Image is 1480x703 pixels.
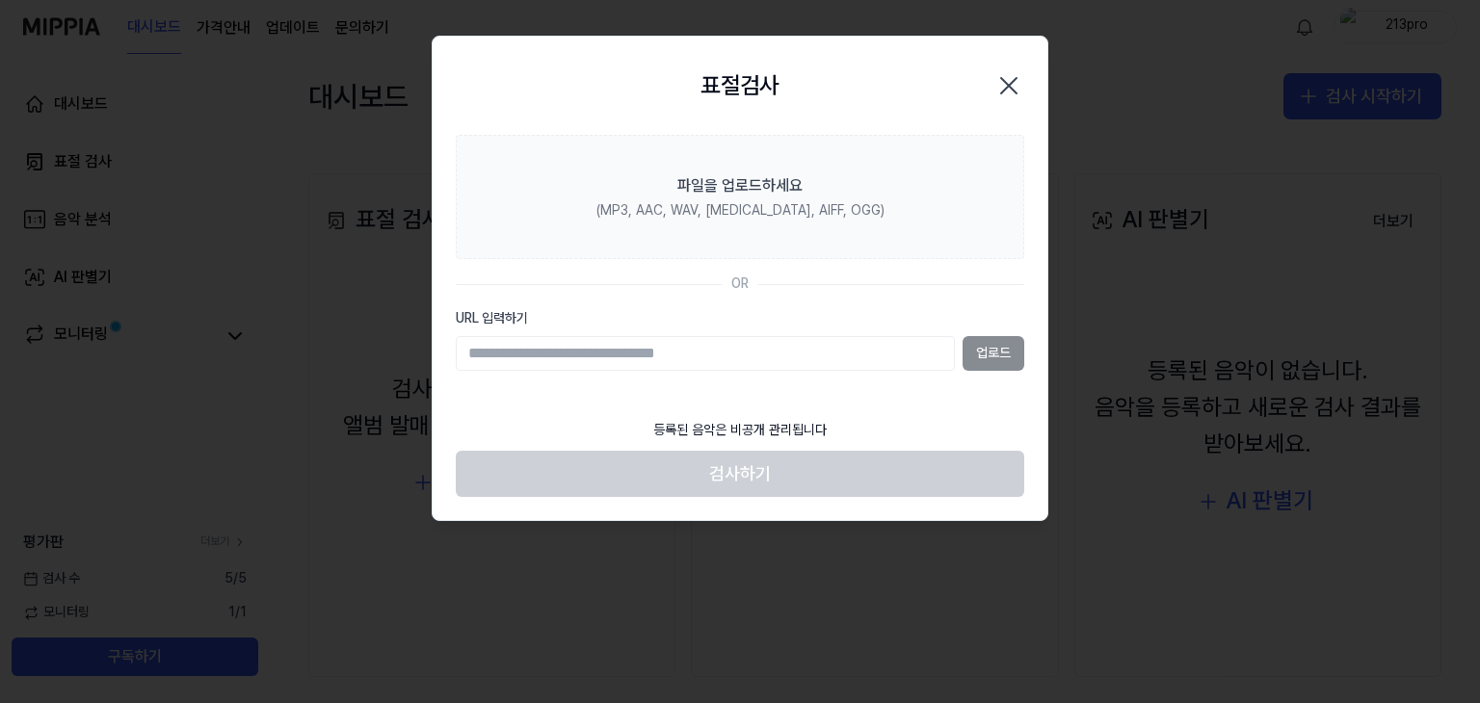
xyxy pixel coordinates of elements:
[642,409,838,452] div: 등록된 음악은 비공개 관리됩니다
[677,174,803,197] div: 파일을 업로드하세요
[731,274,749,294] div: OR
[456,309,1024,328] label: URL 입력하기
[596,201,885,221] div: (MP3, AAC, WAV, [MEDICAL_DATA], AIFF, OGG)
[700,67,780,104] h2: 표절검사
